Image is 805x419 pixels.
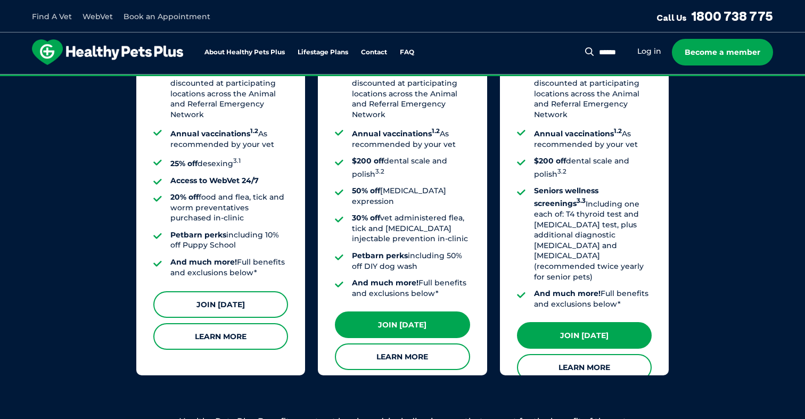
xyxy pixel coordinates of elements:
[352,126,470,150] li: As recommended by your vet
[204,75,602,84] span: Proactive, preventative wellness program designed to keep your pet healthier and happier for longer
[204,49,285,56] a: About Healthy Pets Plus
[352,251,408,260] strong: Petbarn perks
[534,55,652,120] li: Included or discounted at participating locations across the Animal and Referral Emergency Network
[557,168,566,175] sup: 3.2
[352,129,440,138] strong: Annual vaccinations
[352,251,470,272] li: including 50% off DIY dog wash
[352,156,384,166] strong: $200 off
[577,198,586,205] sup: 3.3
[298,49,348,56] a: Lifestage Plans
[352,55,470,120] li: Included or discounted at participating locations across the Animal and Referral Emergency Network
[517,322,652,349] a: Join [DATE]
[375,168,384,175] sup: 3.2
[534,289,652,309] li: Full benefits and exclusions below*
[170,230,288,251] li: including 10% off Puppy School
[124,12,210,21] a: Book an Appointment
[637,46,661,56] a: Log in
[153,323,288,350] a: Learn More
[352,278,470,299] li: Full benefits and exclusions below*
[352,213,380,223] strong: 30% off
[170,230,226,240] strong: Petbarn perks
[170,192,288,224] li: food and flea, tick and worm preventatives purchased in-clinic
[170,159,198,168] strong: 25% off
[534,129,622,138] strong: Annual vaccinations
[352,156,470,179] li: dental scale and polish
[335,311,470,338] a: Join [DATE]
[352,213,470,244] li: vet administered flea, tick and [MEDICAL_DATA] injectable prevention in-clinic
[534,156,652,179] li: dental scale and polish
[583,46,596,57] button: Search
[233,157,241,165] sup: 3.1
[656,12,687,23] span: Call Us
[672,39,773,65] a: Become a member
[32,12,72,21] a: Find A Vet
[534,186,652,282] li: Including one each of: T4 thyroid test and [MEDICAL_DATA] test, plus additional diagnostic [MEDIC...
[170,257,237,267] strong: And much more!
[250,127,258,135] sup: 1.2
[534,126,652,150] li: As recommended by your vet
[352,278,418,287] strong: And much more!
[32,39,183,65] img: hpp-logo
[153,291,288,318] a: Join [DATE]
[170,156,288,169] li: desexing
[432,127,440,135] sup: 1.2
[170,55,288,120] li: Included or discounted at participating locations across the Animal and Referral Emergency Network
[170,192,199,202] strong: 20% off
[361,49,387,56] a: Contact
[534,156,566,166] strong: $200 off
[400,49,414,56] a: FAQ
[614,127,622,135] sup: 1.2
[517,354,652,381] a: Learn More
[335,343,470,370] a: Learn More
[170,257,288,278] li: Full benefits and exclusions below*
[534,289,601,298] strong: And much more!
[170,129,258,138] strong: Annual vaccinations
[170,126,288,150] li: As recommended by your vet
[83,12,113,21] a: WebVet
[656,8,773,24] a: Call Us1800 738 775
[352,186,470,207] li: [MEDICAL_DATA] expression
[534,186,598,208] strong: Seniors wellness screenings
[170,176,259,185] strong: Access to WebVet 24/7
[352,186,380,195] strong: 50% off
